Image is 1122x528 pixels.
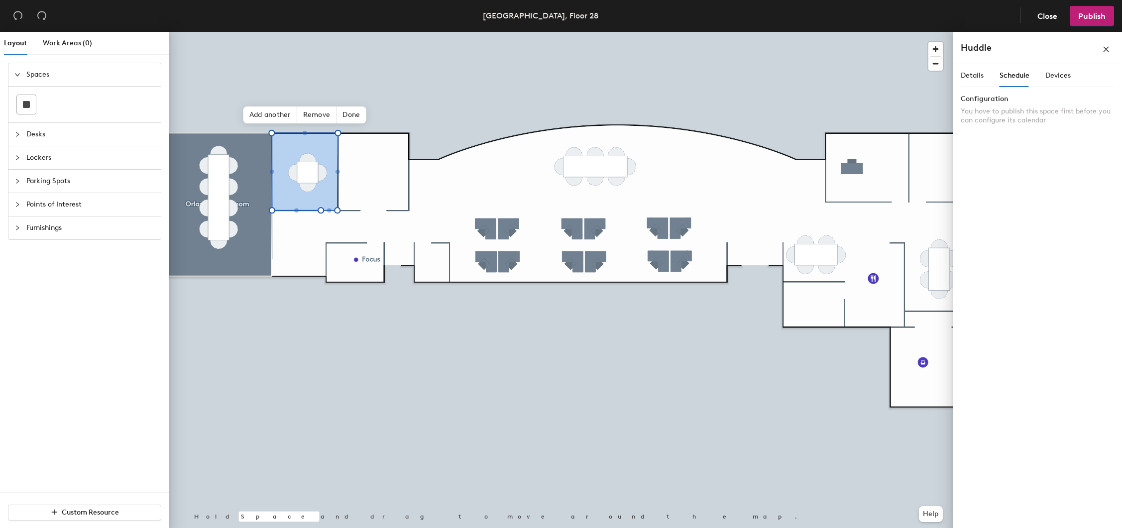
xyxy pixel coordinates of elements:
span: Layout [4,39,27,47]
span: Schedule [1000,71,1029,80]
span: collapsed [14,178,20,184]
label: Configuration [961,95,1114,103]
button: Publish [1070,6,1114,26]
button: Custom Resource [8,505,161,521]
span: collapsed [14,155,20,161]
span: collapsed [14,225,20,231]
span: Add another [243,106,297,123]
button: Redo (⌘ + ⇧ + Z) [32,6,52,26]
span: Remove [297,106,337,123]
span: Parking Spots [26,170,155,193]
span: Lockers [26,146,155,169]
span: Work Areas (0) [43,39,92,47]
span: Done [337,106,366,123]
div: [GEOGRAPHIC_DATA], Floor 28 [483,9,598,22]
p: You have to publish this space first before you can configure its calendar [961,107,1114,125]
span: expanded [14,72,20,78]
span: Close [1037,11,1057,21]
span: close [1103,46,1110,53]
span: Devices [1045,71,1071,80]
span: collapsed [14,131,20,137]
span: Points of Interest [26,193,155,216]
span: collapsed [14,202,20,208]
span: undo [13,10,23,20]
button: Help [919,506,943,522]
button: Close [1029,6,1066,26]
button: Undo (⌘ + Z) [8,6,28,26]
span: Custom Resource [62,508,119,517]
span: Furnishings [26,216,155,239]
span: Spaces [26,63,155,86]
span: Desks [26,123,155,146]
h4: Huddle [961,41,992,54]
span: Publish [1078,11,1106,21]
span: Details [961,71,984,80]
